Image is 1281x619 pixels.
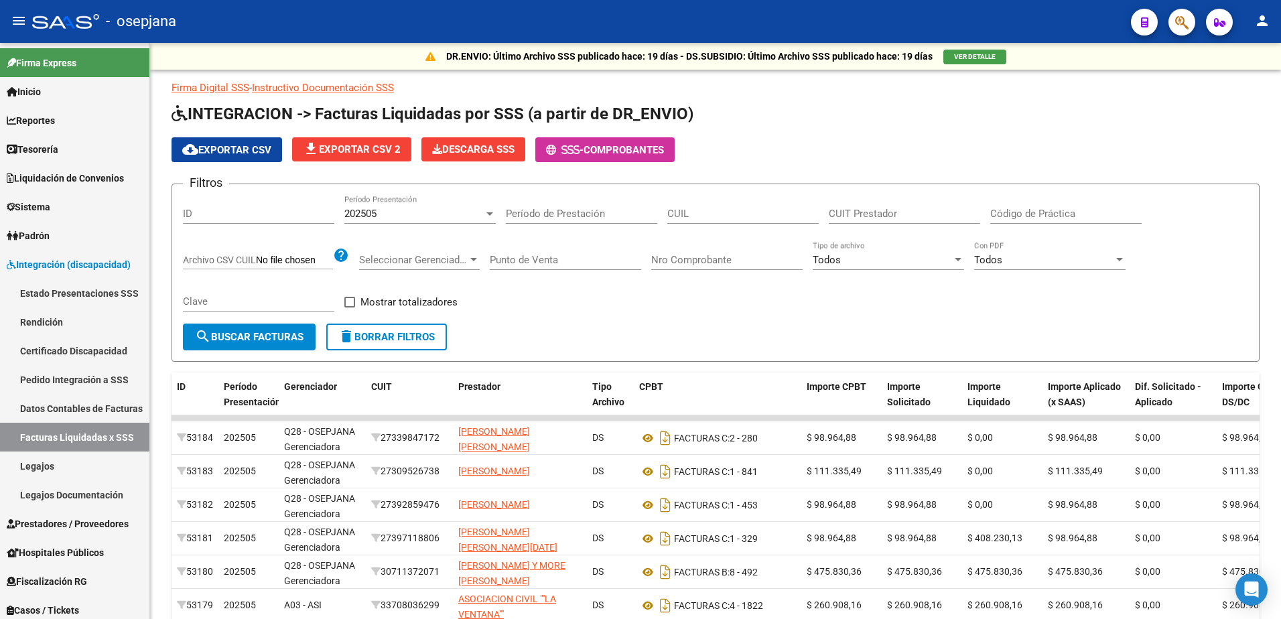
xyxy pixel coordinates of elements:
mat-icon: search [195,328,211,344]
span: $ 98.964,88 [807,533,856,543]
span: $ 0,00 [1135,600,1160,610]
span: $ 475.830,36 [1222,566,1277,577]
i: Descargar documento [657,494,674,516]
span: FACTURAS B: [674,567,730,577]
mat-icon: person [1254,13,1270,29]
a: Firma Digital SSS [172,82,249,94]
span: FACTURAS C: [674,600,730,611]
i: Descargar documento [657,427,674,449]
span: Seleccionar Gerenciador [359,254,468,266]
datatable-header-cell: Prestador [453,372,587,431]
div: 27309526738 [371,464,448,479]
span: Padrón [7,228,50,243]
span: $ 98.964,88 [1048,432,1097,443]
span: Q28 - OSEPJANA Gerenciadora [284,527,355,553]
span: $ 0,00 [967,466,993,476]
span: Todos [813,254,841,266]
div: 1 - 841 [639,461,796,482]
div: 8 - 492 [639,561,796,583]
mat-icon: delete [338,328,354,344]
p: - [172,80,1260,95]
span: $ 475.830,36 [967,566,1022,577]
span: A03 - ASI [284,600,322,610]
span: FACTURAS C: [674,533,730,544]
span: $ 98.964,88 [807,432,856,443]
span: 202505 [224,566,256,577]
span: Exportar CSV 2 [303,143,401,155]
span: $ 260.908,16 [887,600,942,610]
span: 202505 [224,466,256,476]
span: ID [177,381,186,392]
div: 53182 [177,497,213,512]
datatable-header-cell: Importe Liquidado [962,372,1042,431]
span: DS [592,600,604,610]
span: Hospitales Públicos [7,545,104,560]
span: [PERSON_NAME] [PERSON_NAME] [458,426,530,452]
span: Inicio [7,84,41,99]
span: 202505 [224,499,256,510]
span: FACTURAS C: [674,433,730,443]
span: Prestadores / Proveedores [7,517,129,531]
mat-icon: cloud_download [182,141,198,157]
div: 53183 [177,464,213,479]
input: Archivo CSV CUIL [256,255,333,267]
span: Borrar Filtros [338,331,435,343]
span: $ 98.964,88 [1048,533,1097,543]
datatable-header-cell: Período Presentación [218,372,279,431]
span: 202505 [344,208,377,220]
span: Importe Solicitado [887,381,931,407]
i: Descargar documento [657,528,674,549]
span: Mostrar totalizadores [360,294,458,310]
div: 1 - 329 [639,528,796,549]
span: Firma Express [7,56,76,70]
span: $ 98.964,88 [1222,533,1272,543]
span: $ 111.335,49 [887,466,942,476]
span: $ 0,00 [967,499,993,510]
span: $ 475.830,36 [807,566,862,577]
i: Descargar documento [657,461,674,482]
div: 27339847172 [371,430,448,445]
span: $ 0,00 [967,432,993,443]
span: Q28 - OSEPJANA Gerenciadora [284,460,355,486]
span: VER DETALLE [954,53,996,60]
div: 4 - 1822 [639,595,796,616]
span: Sistema [7,200,50,214]
span: INTEGRACION -> Facturas Liquidadas por SSS (a partir de DR_ENVIO) [172,105,693,123]
span: Prestador [458,381,500,392]
div: 27392859476 [371,497,448,512]
span: [PERSON_NAME] [PERSON_NAME][DATE] [458,527,557,553]
span: [PERSON_NAME] Y MORE [PERSON_NAME] [458,560,565,586]
span: Q28 - OSEPJANA Gerenciadora [284,426,355,452]
span: $ 475.830,36 [1048,566,1103,577]
span: Importe Liquidado [967,381,1010,407]
span: Tipo Archivo [592,381,624,407]
datatable-header-cell: CUIT [366,372,453,431]
span: Exportar CSV [182,144,271,156]
span: $ 475.830,36 [887,566,942,577]
span: $ 260.908,16 [807,600,862,610]
span: Período Presentación [224,381,281,407]
datatable-header-cell: Importe CPBT [801,372,882,431]
span: [PERSON_NAME] [458,466,530,476]
span: DS [592,466,604,476]
h3: Filtros [183,174,229,192]
div: 1 - 453 [639,494,796,516]
span: Q28 - OSEPJANA Gerenciadora [284,560,355,586]
span: CPBT [639,381,663,392]
span: FACTURAS C: [674,500,730,510]
a: Instructivo Documentación SSS [252,82,394,94]
span: DS [592,533,604,543]
button: VER DETALLE [943,50,1006,64]
button: Exportar CSV 2 [292,137,411,161]
span: $ 98.964,88 [1048,499,1097,510]
span: Liquidación de Convenios [7,171,124,186]
span: Casos / Tickets [7,603,79,618]
span: [PERSON_NAME] [458,499,530,510]
div: 27397118806 [371,531,448,546]
datatable-header-cell: ID [172,372,218,431]
div: Open Intercom Messenger [1235,573,1268,606]
span: $ 0,00 [1135,499,1160,510]
span: Reportes [7,113,55,128]
span: 202505 [224,432,256,443]
span: $ 111.335,49 [1048,466,1103,476]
